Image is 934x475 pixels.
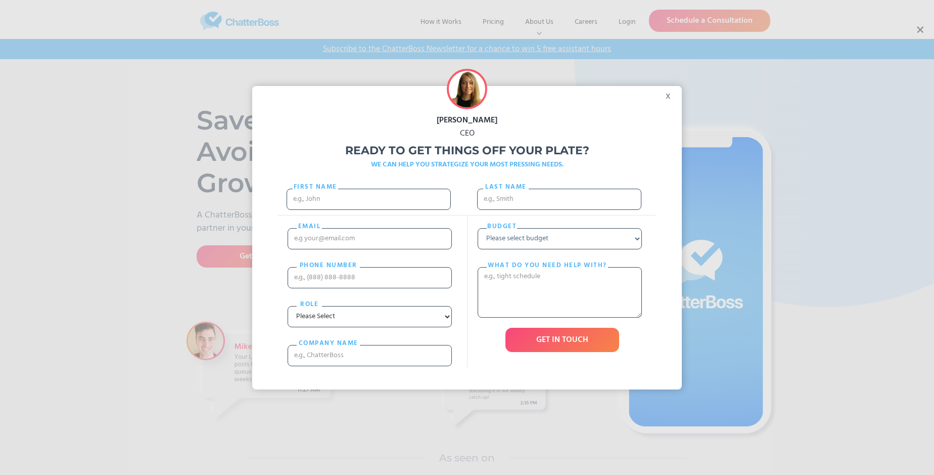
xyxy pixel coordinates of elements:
label: email [297,222,322,232]
label: Last name [483,182,529,192]
label: Role [297,299,322,310]
input: e.g., Smith [477,189,641,210]
label: cOMPANY NAME [297,338,360,349]
div: [PERSON_NAME] [252,114,682,127]
input: e.g your@email.com [288,228,452,249]
strong: WE CAN HELP YOU STRATEGIZE YOUR MOST PRESSING NEEDS. [371,159,564,170]
input: e.g., (888) 888-8888 [288,267,452,288]
div: x [659,86,682,101]
input: GET IN TOUCH [505,328,619,352]
strong: Ready to get things off your plate? [345,144,589,157]
form: Freebie Popup Form 2021 [277,176,657,376]
label: PHONE nUMBER [297,261,360,271]
label: Budget [487,222,517,232]
input: e.g., John [287,189,451,210]
div: CEO [252,127,682,140]
label: First Name [293,182,338,192]
label: What do you need help with? [487,261,608,271]
input: e.g., ChatterBoss [288,345,452,366]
